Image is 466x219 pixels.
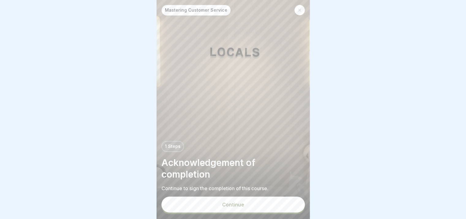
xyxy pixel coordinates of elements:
[161,185,305,192] p: Continue to sign the completion of this course.
[165,144,180,149] p: 1 Steps
[161,157,305,180] p: Acknowledgement of completion
[161,197,305,213] button: Continue
[165,8,227,13] p: Mastering Customer Service
[222,202,244,207] div: Continue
